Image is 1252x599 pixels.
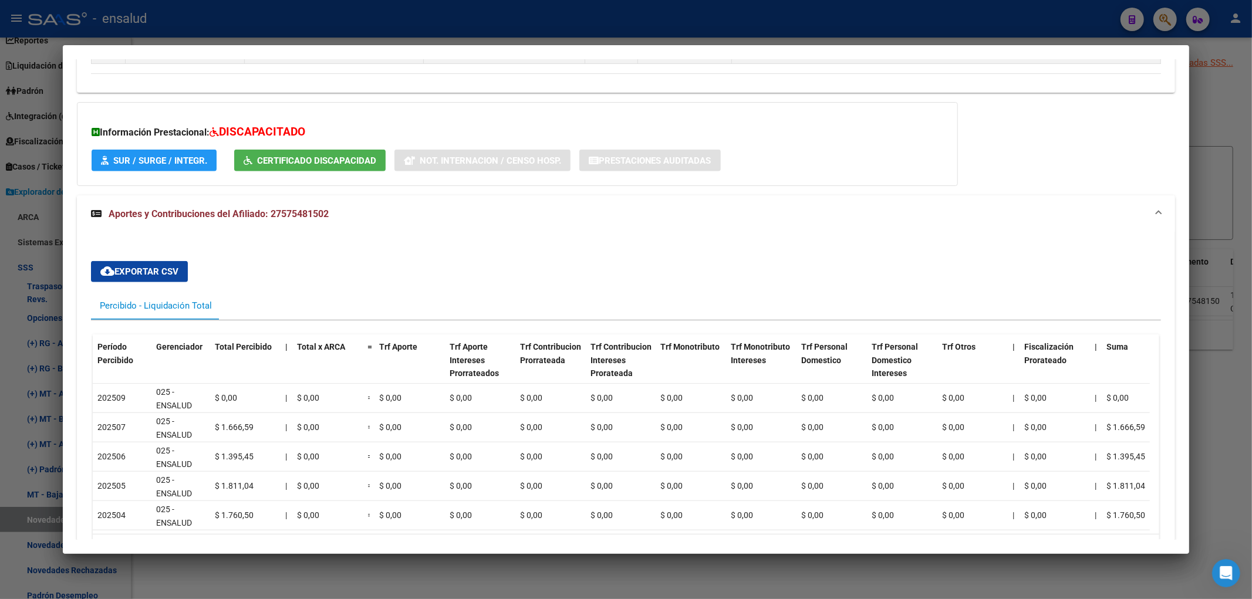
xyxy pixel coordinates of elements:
div: Ludmila dice… [9,67,225,117]
button: Prestaciones Auditadas [579,150,721,171]
div: quisiera consultar algo [113,333,225,359]
div: Ludmila dice… [9,117,225,178]
span: | [1095,342,1098,351]
span: $ 0,00 [297,481,319,490]
span: $ 0,00 [450,481,472,490]
span: | [1095,422,1097,432]
span: $ 0,00 [520,393,542,402]
span: 202509 [97,393,126,402]
span: $ 1.395,45 [1107,452,1146,461]
span: | [1095,481,1097,490]
span: | [1095,393,1097,402]
span: | [285,510,287,520]
span: = [367,452,372,461]
span: $ 0,00 [590,510,613,520]
div: Desde Padrón --> afiliados empadronados seleccioná filtro "Titular" --> "Si" [19,75,183,109]
button: Enviar un mensaje… [201,380,220,398]
span: Total x ARCA [297,342,345,351]
div: que tengas lindo día [19,267,103,279]
span: $ 1.666,59 [215,422,254,432]
span: $ 0,00 [297,422,319,432]
div: Profile image for Ludmila [33,6,52,25]
span: Trf Contribucion Intereses Prorateada [590,342,652,378]
span: Período Percibido [97,342,133,365]
span: $ 1.395,45 [215,452,254,461]
span: Total Percibido [215,342,272,351]
button: Selector de emoji [37,384,46,394]
textarea: Escribe un mensaje... [10,360,225,380]
span: $ 0,00 [872,510,895,520]
datatable-header-cell: Trf Aporte [374,334,445,400]
div: Barbara dice… [9,333,225,360]
datatable-header-cell: Trf Personal Domestico Intereses [868,334,938,400]
span: $ 0,00 [872,422,895,432]
button: Inicio [184,5,206,27]
span: $ 0,00 [1107,393,1129,402]
span: SUR / SURGE / INTEGR. [113,155,207,166]
span: $ 0,00 [590,452,613,461]
span: $ 0,00 [297,510,319,520]
span: $ 0,00 [450,510,472,520]
span: $ 1.666,59 [1107,422,1146,432]
span: Trf Aporte [379,342,417,351]
span: $ 0,00 [379,422,401,432]
span: 202506 [97,452,126,461]
datatable-header-cell: Total Percibido [210,334,281,400]
datatable-header-cell: | [1091,334,1102,400]
button: Start recording [75,384,84,394]
div: luego, se te habilita una caja de "Filtros del titular" y ahí dentro podes escribir el periodo qu... [9,117,193,177]
span: $ 0,00 [943,452,965,461]
div: cualquier otra consulta quedo a disposición [19,185,183,208]
div: luego, se te habilita una caja de "Filtros del titular" y ahí dentro podes escribir el periodo qu... [19,124,183,170]
datatable-header-cell: Trf Aporte Intereses Prorrateados [445,334,515,400]
span: 202507 [97,422,126,432]
span: 202504 [97,510,126,520]
div: Aportes y Contribuciones del Afiliado: 27575481502 [77,233,1176,592]
div: MUCHAS GRACIAS [132,225,225,251]
span: $ 0,00 [520,422,542,432]
datatable-header-cell: Trf Monotributo Intereses [727,334,797,400]
datatable-header-cell: Gerenciador [151,334,210,400]
span: $ 0,00 [872,393,895,402]
span: $ 0,00 [590,481,613,490]
span: Not. Internacion / Censo Hosp. [420,155,561,166]
div: Ludmila dice… [9,260,225,307]
div: Barbara dice… [9,225,225,260]
div: cualquier otra consulta quedo a disposición [9,178,193,215]
span: $ 0,00 [450,452,472,461]
span: Fiscalización Prorateado [1025,342,1074,365]
datatable-header-cell: Fiscalización Prorateado [1020,334,1091,400]
span: $ 0,00 [1025,393,1047,402]
span: $ 0,00 [661,481,683,490]
span: | [285,342,288,351]
span: Certificado Discapacidad [257,155,376,166]
button: SUR / SURGE / INTEGR. [92,150,217,171]
span: = [367,422,372,432]
span: $ 0,00 [590,422,613,432]
span: $ 0,00 [872,452,895,461]
span: $ 0,00 [661,393,683,402]
span: Gerenciador [156,342,203,351]
button: Selector de gif [56,384,65,394]
div: Percibido - Liquidación Total [100,299,212,312]
span: $ 0,00 [379,452,401,461]
datatable-header-cell: | [281,334,292,400]
span: $ 0,00 [943,510,965,520]
datatable-header-cell: Total x ARCA [292,334,363,400]
span: Suma [1107,342,1129,351]
div: Ludmila dice… [9,178,225,225]
span: | [285,481,287,490]
span: $ 0,00 [1025,452,1047,461]
span: $ 1.760,50 [215,510,254,520]
span: | [1013,422,1015,432]
span: 025 - ENSALUD [156,505,192,527]
span: $ 0,00 [661,510,683,520]
span: | [1013,481,1015,490]
div: Desde Padrón --> afiliados empadronados seleccioná filtro "Titular" --> "Si" [9,67,193,116]
span: $ 0,00 [590,393,613,402]
div: Disculpame [158,306,225,332]
h3: Información Prestacional: [92,124,943,141]
button: go back [8,5,30,27]
span: | [285,393,287,402]
datatable-header-cell: Período Percibido [93,334,151,400]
